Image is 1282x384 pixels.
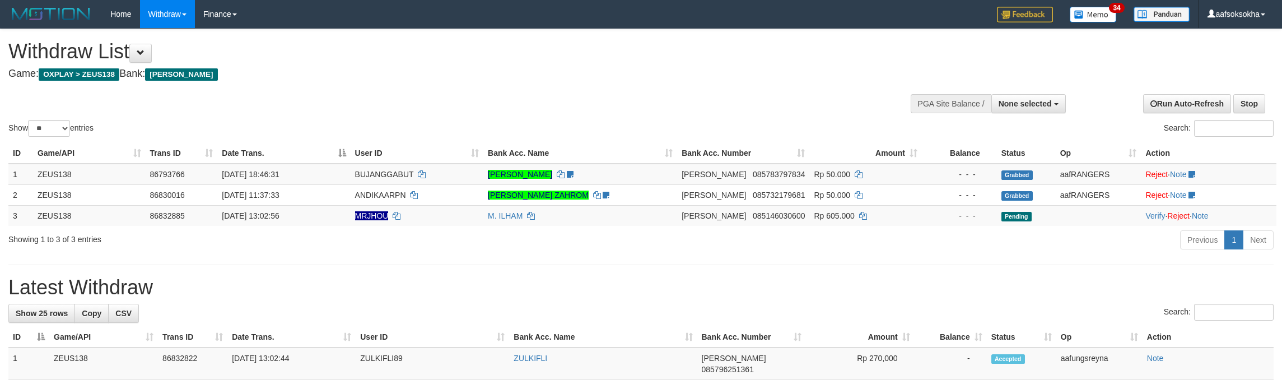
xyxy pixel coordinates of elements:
input: Search: [1194,304,1274,321]
div: PGA Site Balance / [911,94,991,113]
td: aafungsreyna [1056,348,1143,380]
th: Game/API: activate to sort column ascending [33,143,146,164]
span: Grabbed [1001,170,1033,180]
span: [DATE] 18:46:31 [222,170,279,179]
th: User ID: activate to sort column ascending [356,327,509,348]
td: aafRANGERS [1056,184,1141,205]
select: Showentries [28,120,70,137]
th: ID [8,143,33,164]
span: Rp 50.000 [814,191,850,200]
span: [DATE] 11:37:33 [222,191,279,200]
span: Copy 085146030600 to clipboard [753,211,805,220]
span: None selected [999,99,1052,108]
td: 2 [8,184,33,205]
h4: Game: Bank: [8,68,843,80]
a: [PERSON_NAME] ZAHROM [488,191,589,200]
img: panduan.png [1134,7,1190,22]
div: - - - [926,210,992,221]
span: ANDIKAARPN [355,191,406,200]
td: aafRANGERS [1056,164,1141,185]
th: Action [1141,143,1276,164]
a: Previous [1180,230,1225,249]
img: Feedback.jpg [997,7,1053,22]
a: Reject [1145,191,1168,200]
span: Show 25 rows [16,309,68,318]
span: [PERSON_NAME] [145,68,217,81]
a: Note [1170,170,1187,179]
th: Balance: activate to sort column ascending [915,327,987,348]
span: [PERSON_NAME] [702,354,766,363]
th: Date Trans.: activate to sort column ascending [227,327,356,348]
img: Button%20Memo.svg [1070,7,1117,22]
td: Rp 270,000 [806,348,915,380]
a: 1 [1224,230,1243,249]
td: 3 [8,205,33,226]
th: Trans ID: activate to sort column ascending [158,327,227,348]
a: Reject [1145,170,1168,179]
td: · [1141,164,1276,185]
td: ZEUS138 [33,205,146,226]
th: Amount: activate to sort column ascending [806,327,915,348]
span: 86832885 [150,211,185,220]
span: Copy 085796251361 to clipboard [702,365,754,374]
span: BUJANGGABUT [355,170,414,179]
td: ZULKIFLI89 [356,348,509,380]
span: Accepted [991,354,1025,364]
td: · · [1141,205,1276,226]
a: Run Auto-Refresh [1143,94,1231,113]
th: Bank Acc. Name: activate to sort column ascending [509,327,697,348]
a: Copy [74,304,109,323]
span: CSV [115,309,132,318]
th: User ID: activate to sort column ascending [351,143,484,164]
th: Bank Acc. Number: activate to sort column ascending [697,327,806,348]
a: ZULKIFLI [514,354,547,363]
label: Search: [1164,120,1274,137]
span: 86793766 [150,170,185,179]
td: [DATE] 13:02:44 [227,348,356,380]
a: Stop [1233,94,1265,113]
td: 1 [8,348,49,380]
td: ZEUS138 [49,348,158,380]
a: [PERSON_NAME] [488,170,552,179]
a: Note [1147,354,1164,363]
td: 86832822 [158,348,227,380]
th: Status: activate to sort column ascending [987,327,1056,348]
label: Search: [1164,304,1274,321]
span: Copy [82,309,101,318]
span: Copy 085732179681 to clipboard [753,191,805,200]
span: 86830016 [150,191,185,200]
h1: Withdraw List [8,40,843,63]
span: Rp 605.000 [814,211,854,220]
img: MOTION_logo.png [8,6,94,22]
th: Bank Acc. Number: activate to sort column ascending [677,143,809,164]
a: CSV [108,304,139,323]
input: Search: [1194,120,1274,137]
span: Nama rekening ada tanda titik/strip, harap diedit [355,211,389,220]
div: - - - [926,169,992,180]
th: Action [1143,327,1274,348]
th: Op: activate to sort column ascending [1056,143,1141,164]
div: Showing 1 to 3 of 3 entries [8,229,526,245]
th: Status [997,143,1056,164]
button: None selected [991,94,1066,113]
a: Note [1170,191,1187,200]
a: Next [1243,230,1274,249]
td: ZEUS138 [33,184,146,205]
span: [PERSON_NAME] [682,211,746,220]
a: M. ILHAM [488,211,523,220]
td: 1 [8,164,33,185]
th: ID: activate to sort column descending [8,327,49,348]
span: OXPLAY > ZEUS138 [39,68,119,81]
span: [DATE] 13:02:56 [222,211,279,220]
span: Rp 50.000 [814,170,850,179]
h1: Latest Withdraw [8,276,1274,299]
a: Verify [1145,211,1165,220]
th: Balance [922,143,997,164]
span: Copy 085783797834 to clipboard [753,170,805,179]
span: [PERSON_NAME] [682,170,746,179]
th: Date Trans.: activate to sort column descending [217,143,350,164]
span: Grabbed [1001,191,1033,201]
label: Show entries [8,120,94,137]
th: Amount: activate to sort column ascending [809,143,922,164]
span: [PERSON_NAME] [682,191,746,200]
